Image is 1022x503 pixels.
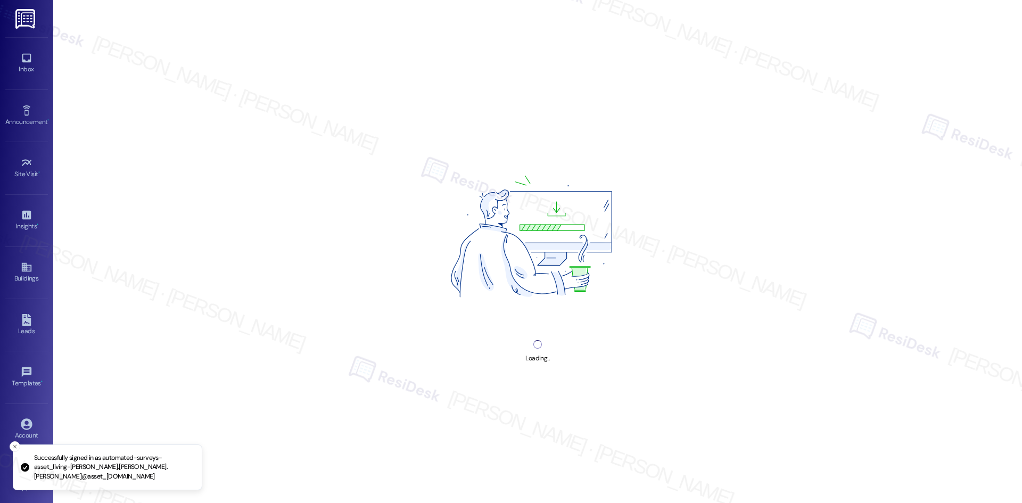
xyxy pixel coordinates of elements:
a: Templates • [5,363,48,392]
span: • [37,221,38,228]
a: Insights • [5,206,48,235]
a: Site Visit • [5,154,48,183]
p: Successfully signed in as automated-surveys-asset_living-[PERSON_NAME].[PERSON_NAME].[PERSON_NAME... [34,453,193,482]
a: Buildings [5,258,48,287]
img: ResiDesk Logo [15,9,37,29]
span: • [38,169,40,176]
span: • [41,378,43,385]
a: Support [5,467,48,496]
div: Loading... [525,353,549,364]
a: Account [5,415,48,444]
a: Leads [5,311,48,340]
button: Close toast [10,441,20,452]
span: • [47,117,49,124]
a: Inbox [5,49,48,78]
